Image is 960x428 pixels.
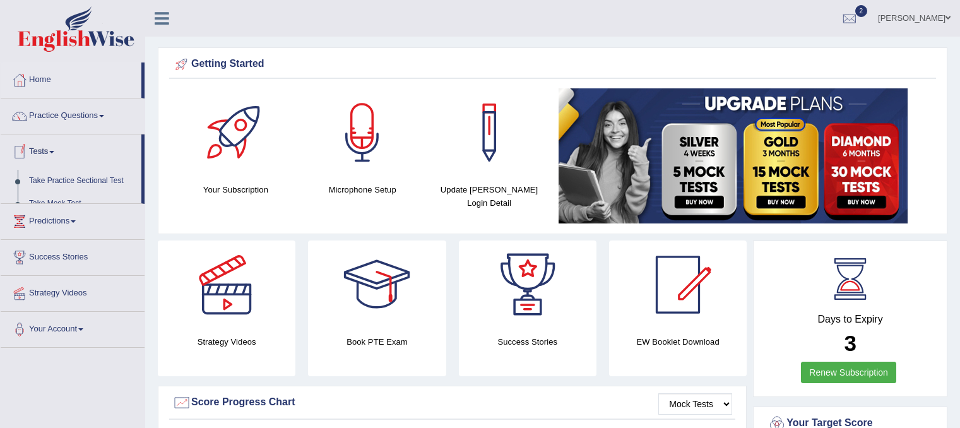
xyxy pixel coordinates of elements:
a: Tests [1,134,141,166]
span: 2 [855,5,868,17]
a: Renew Subscription [801,362,896,383]
h4: Success Stories [459,335,596,348]
a: Strategy Videos [1,276,145,307]
a: Take Practice Sectional Test [23,170,141,193]
div: Getting Started [172,55,933,74]
a: Success Stories [1,240,145,271]
img: small5.jpg [559,88,908,223]
h4: Book PTE Exam [308,335,446,348]
b: 3 [844,331,856,355]
a: Your Account [1,312,145,343]
h4: Microphone Setup [305,183,420,196]
h4: Strategy Videos [158,335,295,348]
div: Score Progress Chart [172,393,732,412]
a: Take Mock Test [23,193,141,215]
a: Home [1,62,141,94]
h4: EW Booklet Download [609,335,747,348]
a: Predictions [1,204,145,235]
h4: Days to Expiry [767,314,933,325]
h4: Your Subscription [179,183,293,196]
a: Practice Questions [1,98,145,130]
h4: Update [PERSON_NAME] Login Detail [432,183,547,210]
